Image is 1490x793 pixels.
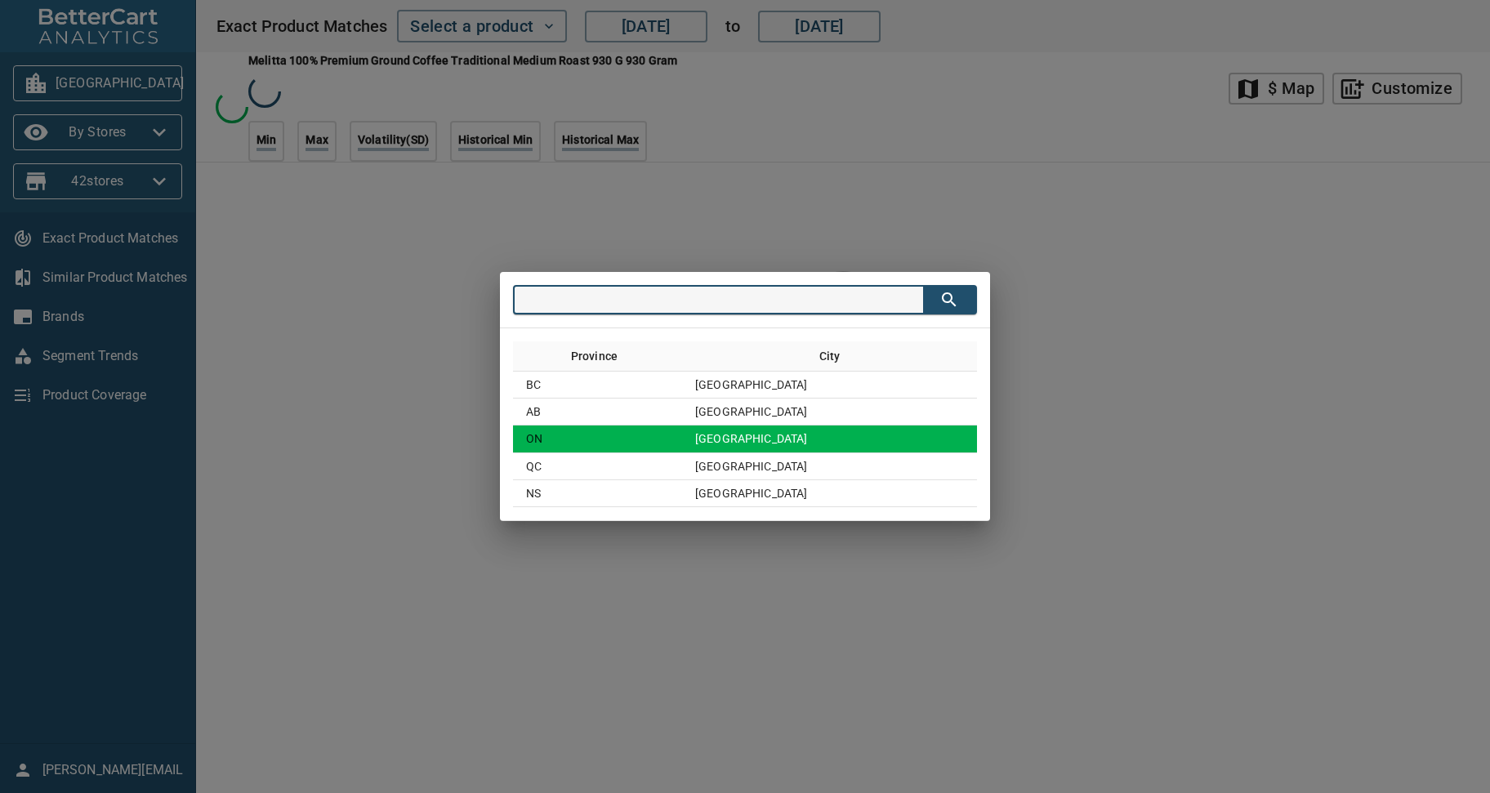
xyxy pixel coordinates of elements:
input: search [521,287,923,313]
th: City [682,341,977,372]
td: NS [513,480,682,507]
td: [GEOGRAPHIC_DATA] [682,480,977,507]
td: [GEOGRAPHIC_DATA] [682,453,977,480]
td: AB [513,399,682,425]
th: Province [513,341,682,372]
button: close [944,278,984,318]
button: search [926,287,972,313]
td: [GEOGRAPHIC_DATA] [682,372,977,399]
td: [GEOGRAPHIC_DATA] [682,399,977,425]
td: QC [513,453,682,480]
td: BC [513,372,682,399]
td: ON [513,425,682,452]
td: [GEOGRAPHIC_DATA] [682,425,977,452]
